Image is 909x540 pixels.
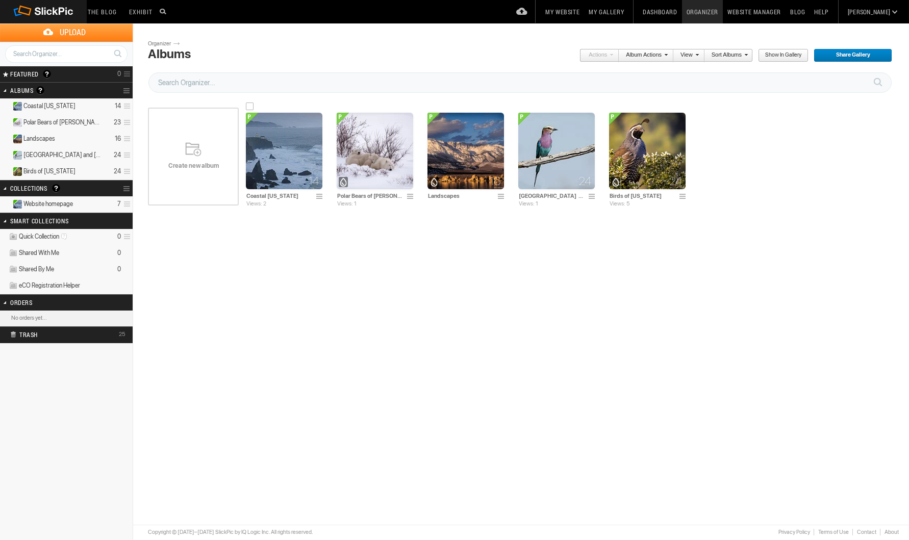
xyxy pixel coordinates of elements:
h2: Trash [10,327,105,342]
span: Botswana and Namibia [23,151,103,159]
span: Quick Collection [19,233,70,241]
ins: Public Album [9,102,22,111]
h2: Collections [10,181,96,196]
ins: Public Album [9,151,22,160]
ins: Public Collection [9,200,22,209]
span: 24 [578,177,592,185]
span: 16 [489,177,501,185]
img: GalleryKS-PH_11A.webp [337,113,413,189]
a: Expand [1,135,11,142]
ins: Public Album [9,118,22,127]
a: Expand [1,200,11,208]
div: Albums [148,47,191,61]
a: Search [108,45,127,62]
input: Search photos on SlickPic... [158,5,170,17]
ins: Public Album [9,167,22,176]
img: ico_album_coll.png [9,281,18,290]
a: Collection Options [123,182,133,196]
a: About [880,529,899,535]
a: Privacy Policy [774,529,814,535]
h2: Orders [10,295,96,310]
input: Polar Bears of Churchill [337,191,404,200]
span: Show in Gallery [758,49,801,62]
span: Views: 2 [246,200,266,207]
span: Upload [12,23,133,41]
span: Polar Bears of Churchill [23,118,103,126]
input: Search Organizer... [5,45,128,63]
b: No orders yet... [11,315,47,321]
img: 2019ForumGallery-CalQuail11x14_001.webp [609,113,686,189]
a: Expand [1,102,11,110]
a: Sort Albums [704,49,748,62]
a: Expand [1,118,11,126]
img: ico_album_coll.png [9,249,18,258]
span: Birds of California [23,167,75,175]
input: Search Organizer... [148,72,892,93]
span: Shared By Me [19,265,54,273]
span: eCO Registration Helper [19,281,80,290]
div: Copyright © [DATE]–[DATE] SlickPic by IQ Logic Inc. All rights reserved. [148,528,313,536]
ins: Public Album [9,135,22,143]
span: Website homepage [23,200,73,208]
input: Landscapes [427,191,495,200]
span: 14 [308,177,319,185]
h2: Albums [10,83,96,98]
span: Share Gallery [814,49,885,62]
input: Coastal California [246,191,313,200]
span: 24 [669,177,683,185]
span: Shared With Me [19,249,59,257]
span: Views: 1 [519,200,538,207]
img: PtReyesLighthouse.7.27.25.webp [246,113,322,189]
span: 23 [397,177,410,185]
img: ico_album_coll.png [9,265,18,274]
a: Expand [1,167,11,175]
span: Views: 1 [337,200,357,207]
img: 2022Gallery-MonoLake.webp [427,113,504,189]
span: Coastal California [23,102,75,110]
a: Album Actions [619,49,668,62]
span: Views: 5 [610,200,629,207]
a: View [673,49,699,62]
h2: Smart Collections [10,213,96,228]
img: Roller.Botswana11x14ZF_10.webp [518,113,595,189]
span: Landscapes [23,135,55,143]
input: Birds of California [609,191,676,200]
span: FEATURED [7,70,39,78]
a: Contact [852,529,880,535]
a: Expand [1,151,11,159]
a: Terms of Use [814,529,852,535]
img: ico_album_quick.png [9,233,18,241]
input: Botswana and Namibia [518,191,586,200]
a: Show in Gallery [758,49,809,62]
span: Create new album [148,162,239,170]
a: Actions [579,49,613,62]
